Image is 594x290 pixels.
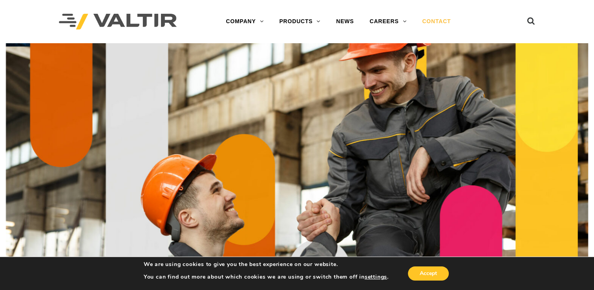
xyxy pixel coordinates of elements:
[144,261,389,268] p: We are using cookies to give you the best experience on our website.
[6,43,588,273] img: Contact_1
[362,14,414,29] a: CAREERS
[144,273,389,281] p: You can find out more about which cookies we are using or switch them off in .
[328,14,362,29] a: NEWS
[414,14,459,29] a: CONTACT
[218,14,271,29] a: COMPANY
[408,266,449,281] button: Accept
[59,14,177,30] img: Valtir
[271,14,328,29] a: PRODUCTS
[365,273,387,281] button: settings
